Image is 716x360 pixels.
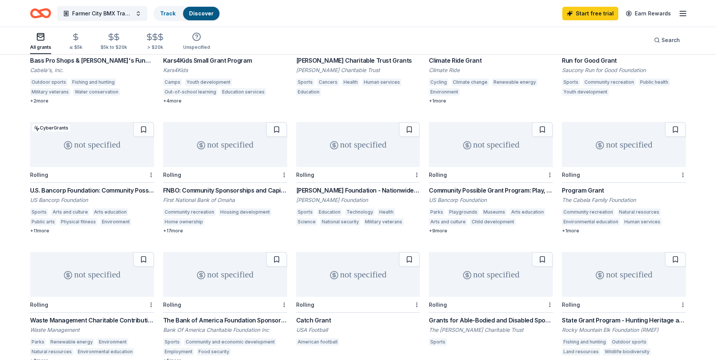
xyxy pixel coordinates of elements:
[163,348,194,355] div: Employment
[145,30,165,54] button: > $20k
[100,218,131,226] div: Environment
[429,338,447,346] div: Sports
[562,196,686,204] div: The Cabela Family Foundation
[30,56,154,65] div: Bass Pro Shops & [PERSON_NAME]'s Funding
[296,218,317,226] div: Science
[362,78,401,86] div: Human services
[562,348,600,355] div: Land resources
[30,316,154,325] div: Waste Management Charitable Contributions Program
[317,208,342,216] div: Education
[296,208,314,216] div: Sports
[30,122,154,234] a: not specifiedCyberGrantsRollingU.S. Bancorp Foundation: Community Possible Grant ProgramUS Bancor...
[562,66,686,74] div: Saucony Run for Good Foundation
[562,78,580,86] div: Sports
[30,326,154,334] div: Waste Management
[618,208,661,216] div: Natural resources
[562,122,686,234] a: not specifiedRollingProgram GrantThe Cabela Family FoundationCommunity recreationNatural resource...
[69,30,82,54] button: ≤ $5k
[296,196,420,204] div: [PERSON_NAME] Foundation
[296,56,420,65] div: [PERSON_NAME] Charitable Trust Grants
[163,88,218,96] div: Out-of-school learning
[429,326,553,334] div: The [PERSON_NAME] Charitable Trust
[296,66,420,74] div: [PERSON_NAME] Charitable Trust
[296,338,339,346] div: American football
[429,252,553,348] a: not specifiedRollingGrants for Able-Bodied and Disabled Sportspeople and Athletes / Equipment for...
[448,208,479,216] div: Playgrounds
[163,56,287,65] div: Kars4Kids Small Grant Program
[296,252,420,297] div: not specified
[30,172,48,178] div: Rolling
[562,252,686,297] div: not specified
[221,88,266,96] div: Education services
[30,196,154,204] div: US Bancorp Foundation
[562,56,686,65] div: Run for Good Grant
[296,122,420,167] div: not specified
[30,122,154,167] div: not specified
[583,78,636,86] div: Community recreation
[296,316,420,325] div: Catch Grant
[562,208,615,216] div: Community recreation
[163,78,182,86] div: Camps
[562,228,686,234] div: + 1 more
[429,252,553,297] div: not specified
[562,172,580,178] div: Rolling
[30,66,154,74] div: Cabela's, Inc.
[296,122,420,228] a: not specifiedRolling[PERSON_NAME] Foundation - Nationwide Grants[PERSON_NAME] FoundationSportsEdu...
[296,88,321,96] div: Education
[30,88,70,96] div: Military veterans
[562,316,686,325] div: State Grant Program - Hunting Heritage and Conservation Outreach
[562,338,607,346] div: Fishing and hunting
[429,66,553,74] div: Climate Ride
[429,196,553,204] div: US Bancorp Foundation
[429,56,553,65] div: Climate Ride Grant
[30,218,56,226] div: Public arts
[296,172,314,178] div: Rolling
[296,326,420,334] div: USA Football
[32,124,70,131] div: CyberGrants
[219,208,271,216] div: Housing development
[345,208,375,216] div: Technology
[30,301,48,308] div: Rolling
[429,78,448,86] div: Cycling
[92,208,128,216] div: Arts education
[163,122,287,167] div: not specified
[470,218,516,226] div: Child development
[160,10,176,17] a: Track
[197,348,231,355] div: Food security
[317,78,339,86] div: Cancers
[30,29,51,54] button: All grants
[662,36,680,45] span: Search
[30,78,68,86] div: Outdoor sports
[562,252,686,358] a: not specifiedRollingState Grant Program - Hunting Heritage and Conservation OutreachRocky Mountai...
[100,44,127,50] div: $5k to $20k
[296,186,420,195] div: [PERSON_NAME] Foundation - Nationwide Grants
[163,228,287,234] div: + 17 more
[296,301,314,308] div: Rolling
[163,218,204,226] div: Home ownership
[492,78,537,86] div: Renewable energy
[163,66,287,74] div: Kars4Kids
[451,78,489,86] div: Climate change
[429,228,553,234] div: + 9 more
[429,88,460,96] div: Environment
[100,30,127,54] button: $5k to $20k
[163,301,181,308] div: Rolling
[69,44,82,50] div: ≤ $5k
[49,338,94,346] div: Renewable energy
[72,9,132,18] span: Farmer City BMX Track Rebuild
[30,338,46,346] div: Parks
[163,252,287,297] div: not specified
[429,316,553,325] div: Grants for Able-Bodied and Disabled Sportspeople and Athletes / Equipment for Sports Clubs and Or...
[30,348,73,355] div: Natural resources
[296,252,420,348] a: not specifiedRollingCatch GrantUSA FootballAmerican football
[30,5,51,22] a: Home
[73,88,120,96] div: Water conservation
[30,208,48,216] div: Sports
[185,78,232,86] div: Youth development
[429,186,553,195] div: Community Possible Grant Program: Play, Work, & Home Grants
[562,122,686,167] div: not specified
[163,316,287,325] div: The Bank of America Foundation Sponsorship Program
[320,218,360,226] div: National security
[429,218,467,226] div: Arts and culture
[97,338,128,346] div: Environment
